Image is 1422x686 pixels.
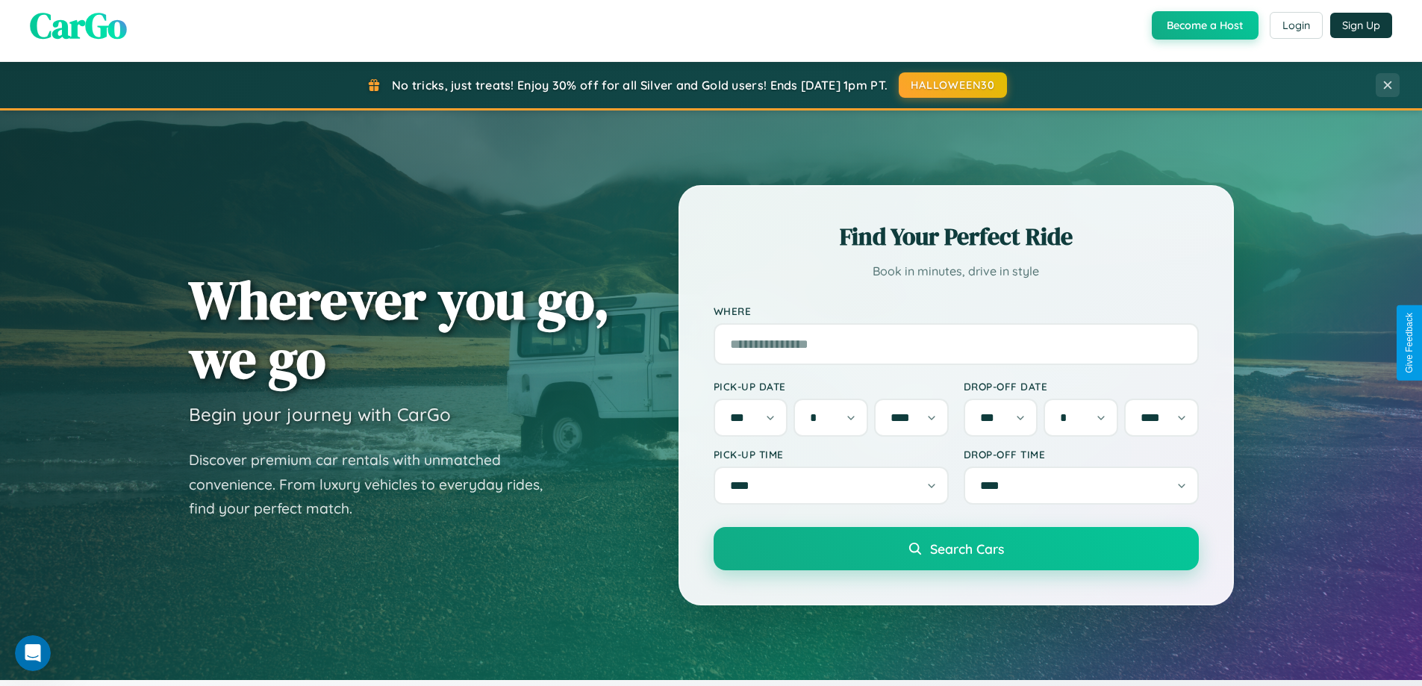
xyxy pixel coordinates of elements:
h1: Wherever you go, we go [189,270,610,388]
iframe: Intercom live chat [15,635,51,671]
button: Search Cars [714,527,1199,570]
button: HALLOWEEN30 [899,72,1007,98]
p: Book in minutes, drive in style [714,261,1199,282]
label: Pick-up Date [714,380,949,393]
span: No tricks, just treats! Enjoy 30% off for all Silver and Gold users! Ends [DATE] 1pm PT. [392,78,888,93]
button: Sign Up [1330,13,1392,38]
h3: Begin your journey with CarGo [189,403,451,425]
div: Give Feedback [1404,313,1415,373]
label: Where [714,305,1199,317]
label: Drop-off Date [964,380,1199,393]
button: Become a Host [1152,11,1259,40]
span: Search Cars [930,540,1004,557]
label: Pick-up Time [714,448,949,461]
p: Discover premium car rentals with unmatched convenience. From luxury vehicles to everyday rides, ... [189,448,562,521]
h2: Find Your Perfect Ride [714,220,1199,253]
span: CarGo [30,1,127,50]
button: Login [1270,12,1323,39]
label: Drop-off Time [964,448,1199,461]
